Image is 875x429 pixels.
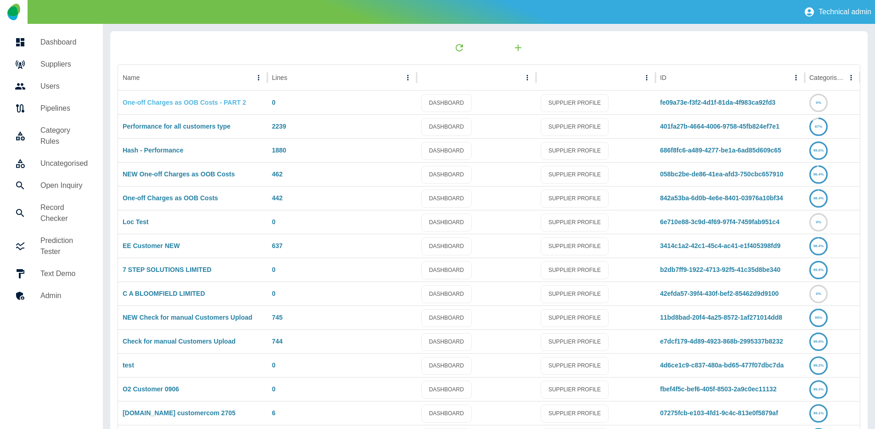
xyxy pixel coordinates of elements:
h5: Pipelines [40,103,88,114]
h5: Prediction Tester [40,235,88,257]
a: DASHBOARD [421,94,472,112]
a: DASHBOARD [421,261,472,279]
button: Technical admin [800,3,875,21]
button: Lines column menu [401,71,414,84]
button: Name column menu [252,71,265,84]
a: Category Rules [7,119,96,152]
a: 0% [809,99,828,106]
a: O2 Customer 0906 [123,385,179,393]
h5: Category Rules [40,125,88,147]
text: 98.4% [813,244,824,248]
a: SUPPLIER PROFILE [541,405,609,423]
text: 99.6% [813,148,824,152]
a: DASHBOARD [421,166,472,184]
a: 98.4% [809,242,828,249]
a: 98.4% [809,194,828,202]
a: One-off Charges as OOB Costs [123,194,218,202]
a: DASHBOARD [421,285,472,303]
a: 87% [809,123,828,130]
a: Dashboard [7,31,96,53]
h5: Record Checker [40,202,88,224]
a: 686f8fc6-a489-4277-be1a-6ad85d609c65 [660,147,781,154]
a: 462 [272,170,282,178]
a: DASHBOARD [421,190,472,208]
a: 0 [272,385,276,393]
a: 0 [272,266,276,273]
a: e7dcf179-4d89-4923-868b-2995337b8232 [660,338,783,345]
a: 42efda57-39f4-430f-bef2-85462d9d9100 [660,290,779,297]
a: Hash - Performance [123,147,183,154]
a: 99.6% [809,147,828,154]
button: ID column menu [790,71,802,84]
a: 1880 [272,147,286,154]
text: 99.2% [813,363,824,367]
a: DASHBOARD [421,237,472,255]
button: Categorised column menu [845,71,858,84]
a: [DOMAIN_NAME] customercom 2705 [123,409,236,417]
text: 0% [816,292,821,296]
a: 744 [272,338,282,345]
p: Technical admin [819,8,871,16]
a: 6 [272,409,276,417]
a: 99% [809,314,828,321]
a: 7 STEP SOLUTIONS LIMITED [123,266,211,273]
a: 0 [272,290,276,297]
a: Text Demo [7,263,96,285]
a: Check for manual Customers Upload [123,338,236,345]
a: Loc Test [123,218,149,226]
a: 842a53ba-6d0b-4e6e-8401-03976a10bf34 [660,194,783,202]
a: SUPPLIER PROFILE [541,285,609,303]
a: b2db7ff9-1922-4713-92f5-41c35d8be340 [660,266,780,273]
a: Admin [7,285,96,307]
text: 0% [816,220,821,224]
a: NEW One-off Charges as OOB Costs [123,170,235,178]
a: DASHBOARD [421,405,472,423]
a: 0% [809,290,828,297]
a: 637 [272,242,282,249]
text: 99.3% [813,387,824,391]
a: SUPPLIER PROFILE [541,94,609,112]
div: Categorised [809,74,844,81]
a: 745 [272,314,282,321]
div: ID [660,74,666,81]
a: Performance for all customers type [123,123,231,130]
button: column menu [521,71,534,84]
h5: Suppliers [40,59,88,70]
a: 4d6ce1c9-c837-480a-bd65-477f07dbc7da [660,361,784,369]
a: test [123,361,134,369]
a: 11bd8bad-20f4-4a25-8572-1af271014dd8 [660,314,782,321]
a: SUPPLIER PROFILE [541,357,609,375]
a: SUPPLIER PROFILE [541,166,609,184]
a: 0 [272,99,276,106]
a: 0 [272,361,276,369]
a: SUPPLIER PROFILE [541,309,609,327]
a: DASHBOARD [421,142,472,160]
a: SUPPLIER PROFILE [541,118,609,136]
a: fbef4f5c-bef6-405f-8503-2a9c0ec11132 [660,385,777,393]
a: 401fa27b-4664-4006-9758-45fb824ef7e1 [660,123,779,130]
a: SUPPLIER PROFILE [541,142,609,160]
a: SUPPLIER PROFILE [541,333,609,351]
a: 442 [272,194,282,202]
a: Users [7,75,96,97]
a: DASHBOARD [421,309,472,327]
a: 99.8% [809,338,828,345]
text: 98.4% [813,196,824,200]
div: Lines [272,74,287,81]
a: Suppliers [7,53,96,75]
a: 058bc2be-de86-41ea-afd3-750cbc657910 [660,170,784,178]
a: C A BLOOMFIELD LIMITED [123,290,205,297]
a: DASHBOARD [421,333,472,351]
h5: Users [40,81,88,92]
a: DASHBOARD [421,214,472,231]
text: 0% [816,101,821,105]
text: 96.4% [813,172,824,176]
button: column menu [640,71,653,84]
a: SUPPLIER PROFILE [541,261,609,279]
text: 99.8% [813,339,824,344]
h5: Dashboard [40,37,88,48]
text: 99.1% [813,411,824,415]
a: DASHBOARD [421,118,472,136]
a: Pipelines [7,97,96,119]
a: Record Checker [7,197,96,230]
